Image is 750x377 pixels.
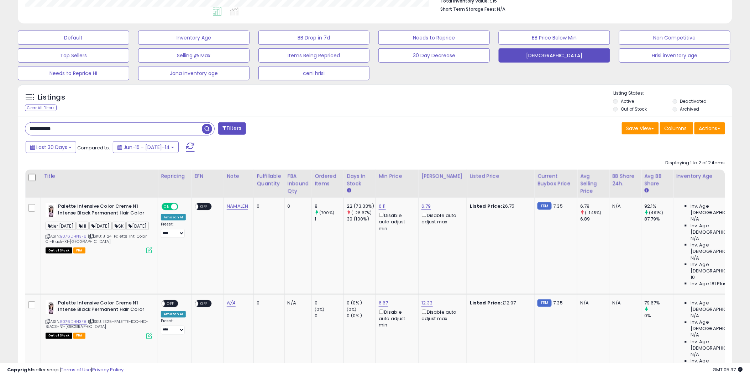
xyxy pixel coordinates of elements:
[665,125,687,132] span: Columns
[18,31,129,45] button: Default
[691,235,699,242] span: N/A
[644,300,673,307] div: 79.67%
[554,203,563,209] span: 7.35
[347,203,376,209] div: 22 (73.33%)
[161,172,188,180] div: Repricing
[691,352,699,358] span: N/A
[46,233,149,244] span: | SKU: JT24-Palette-Int-Color-Cr-Black-X1-[GEOGRAPHIC_DATA]
[46,300,56,314] img: 419Ls0ks6kL._SL40_.jpg
[73,333,85,339] span: FBA
[379,203,386,210] a: 6.11
[378,48,490,63] button: 30 Day Decrease
[257,203,279,209] div: 0
[227,300,235,307] a: N/A
[288,203,306,209] div: 0
[379,172,415,180] div: Min Price
[177,204,189,210] span: OFF
[46,203,56,217] img: 419Ls0ks6kL._SL40_.jpg
[612,203,636,209] div: N/A
[257,300,279,307] div: 0
[138,66,250,80] button: Jana inventory age
[60,233,87,239] a: B076DHN3F8
[315,300,343,307] div: 0
[612,300,636,307] div: N/A
[537,202,551,210] small: FBM
[126,222,149,230] span: [DATE]
[680,98,707,104] label: Deactivated
[77,222,89,230] span: HI
[691,281,728,287] span: Inv. Age 181 Plus:
[499,31,610,45] button: BB Price Below Min
[199,204,210,210] span: OFF
[644,203,673,209] div: 92.1%
[421,172,464,180] div: [PERSON_NAME]
[258,48,370,63] button: Items Being Repriced
[227,172,251,180] div: Note
[379,300,388,307] a: 6.67
[441,6,496,12] b: Short Term Storage Fees:
[621,98,634,104] label: Active
[691,255,699,261] span: N/A
[38,92,65,102] h5: Listings
[470,172,531,180] div: Listed Price
[660,122,693,134] button: Columns
[691,332,699,339] span: N/A
[421,203,431,210] a: 6.79
[288,172,309,195] div: FBA inbound Qty
[351,210,372,216] small: (-26.67%)
[46,248,72,254] span: All listings that are currently out of stock and unavailable for purchase on Amazon
[257,172,281,187] div: Fulfillable Quantity
[644,172,670,187] div: Avg BB Share
[619,48,730,63] button: Hrisi inventory age
[18,66,129,80] button: Needs to Reprice HI
[73,248,85,254] span: FBA
[347,172,373,187] div: Days In Stock
[165,301,176,307] span: OFF
[537,172,574,187] div: Current Buybox Price
[621,106,647,112] label: Out of Stock
[58,203,145,218] b: Palette Intensive Color Creme N1 Intense Black Permanent Hair Color
[60,319,87,325] a: B076DHN3F8
[161,222,186,238] div: Preset:
[378,31,490,45] button: Needs to Reprice
[138,31,250,45] button: Inventory Age
[421,211,461,225] div: Disable auto adjust max
[347,307,357,313] small: (0%)
[7,366,33,373] strong: Copyright
[691,274,695,281] span: 10
[470,300,502,307] b: Listed Price:
[644,216,673,222] div: 87.79%
[46,222,76,230] span: tier [DATE]
[161,319,186,335] div: Preset:
[315,203,343,209] div: 8
[138,48,250,63] button: Selling @ Max
[26,141,76,153] button: Last 30 Days
[319,210,334,216] small: (700%)
[470,203,502,209] b: Listed Price:
[315,216,343,222] div: 1
[44,172,155,180] div: Title
[46,300,152,338] div: ASIN:
[36,144,67,151] span: Last 30 Days
[644,313,673,319] div: 0%
[7,367,124,373] div: seller snap | |
[421,300,433,307] a: 12.33
[46,319,148,330] span: | SKU: IS25-PALETTE-ICC-HC-BLACK-N1-[GEOGRAPHIC_DATA]
[288,300,306,307] div: N/A
[537,299,551,307] small: FBM
[713,366,743,373] span: 2025-08-14 05:37 GMT
[580,216,609,222] div: 6.89
[61,366,91,373] a: Terms of Use
[25,105,57,111] div: Clear All Filters
[161,214,186,221] div: Amazon AI
[580,203,609,209] div: 6.79
[470,203,529,209] div: £6.75
[421,308,461,322] div: Disable auto adjust max
[691,216,699,222] span: N/A
[124,144,170,151] span: Jun-15 - [DATE]-14
[694,122,725,134] button: Actions
[649,210,663,216] small: (4.91%)
[499,48,610,63] button: [DEMOGRAPHIC_DATA]
[580,300,604,307] div: N/A
[46,333,72,339] span: All listings that are currently out of stock and unavailable for purchase on Amazon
